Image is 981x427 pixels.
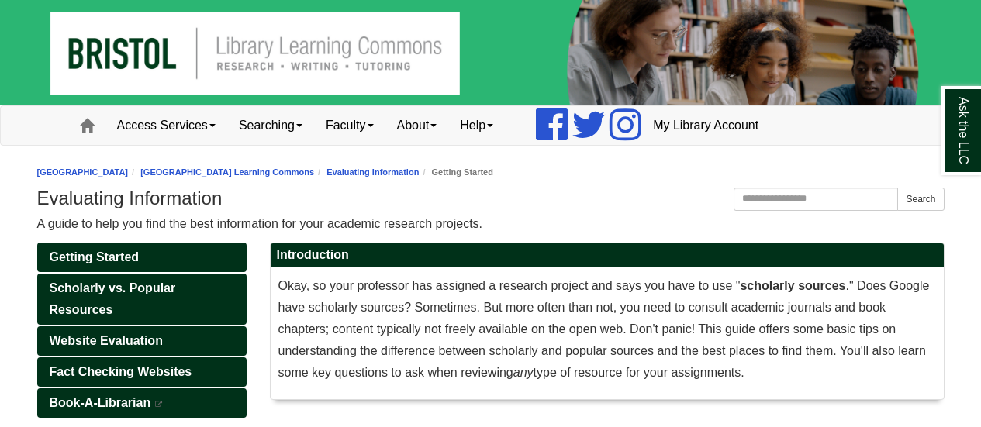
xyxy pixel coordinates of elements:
[897,188,944,211] button: Search
[37,167,129,177] a: [GEOGRAPHIC_DATA]
[105,106,227,145] a: Access Services
[513,366,534,379] em: any
[448,106,505,145] a: Help
[326,167,419,177] a: Evaluating Information
[740,279,845,292] strong: scholarly sources
[271,243,944,267] h2: Introduction
[50,281,176,316] span: Scholarly vs. Popular Resources
[37,388,247,418] a: Book-A-Librarian
[278,279,930,379] span: Okay, so your professor has assigned a research project and says you have to use " ." Does Google...
[37,165,945,180] nav: breadcrumb
[140,167,314,177] a: [GEOGRAPHIC_DATA] Learning Commons
[37,243,247,272] a: Getting Started
[37,217,483,230] span: A guide to help you find the best information for your academic research projects.
[37,357,247,387] a: Fact Checking Websites
[50,334,163,347] span: Website Evaluation
[314,106,385,145] a: Faculty
[37,243,247,418] div: Guide Pages
[37,188,945,209] h1: Evaluating Information
[50,365,192,378] span: Fact Checking Websites
[154,401,164,408] i: This link opens in a new window
[227,106,314,145] a: Searching
[419,165,493,180] li: Getting Started
[50,396,151,409] span: Book-A-Librarian
[37,274,247,325] a: Scholarly vs. Popular Resources
[385,106,449,145] a: About
[37,326,247,356] a: Website Evaluation
[50,250,140,263] span: Getting Started
[641,106,770,145] a: My Library Account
